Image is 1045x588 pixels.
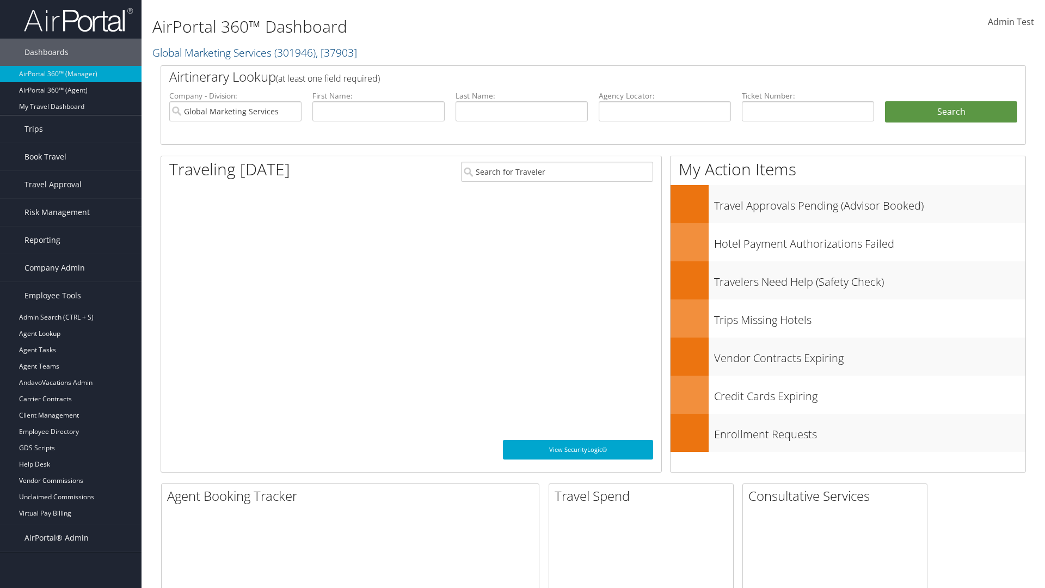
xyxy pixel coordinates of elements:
[742,90,874,101] label: Ticket Number:
[312,90,445,101] label: First Name:
[714,345,1025,366] h3: Vendor Contracts Expiring
[24,226,60,254] span: Reporting
[24,7,133,33] img: airportal-logo.png
[671,299,1025,338] a: Trips Missing Hotels
[671,158,1025,181] h1: My Action Items
[671,261,1025,299] a: Travelers Need Help (Safety Check)
[671,414,1025,452] a: Enrollment Requests
[555,487,733,505] h2: Travel Spend
[274,45,316,60] span: ( 301946 )
[988,16,1034,28] span: Admin Test
[24,282,81,309] span: Employee Tools
[714,307,1025,328] h3: Trips Missing Hotels
[167,487,539,505] h2: Agent Booking Tracker
[671,376,1025,414] a: Credit Cards Expiring
[169,90,302,101] label: Company - Division:
[599,90,731,101] label: Agency Locator:
[169,158,290,181] h1: Traveling [DATE]
[714,269,1025,290] h3: Travelers Need Help (Safety Check)
[152,15,740,38] h1: AirPortal 360™ Dashboard
[24,171,82,198] span: Travel Approval
[24,199,90,226] span: Risk Management
[988,5,1034,39] a: Admin Test
[152,45,357,60] a: Global Marketing Services
[316,45,357,60] span: , [ 37903 ]
[276,72,380,84] span: (at least one field required)
[671,338,1025,376] a: Vendor Contracts Expiring
[169,68,945,86] h2: Airtinerary Lookup
[671,223,1025,261] a: Hotel Payment Authorizations Failed
[24,524,89,552] span: AirPortal® Admin
[24,39,69,66] span: Dashboards
[461,162,653,182] input: Search for Traveler
[885,101,1017,123] button: Search
[714,193,1025,213] h3: Travel Approvals Pending (Advisor Booked)
[748,487,927,505] h2: Consultative Services
[24,143,66,170] span: Book Travel
[24,115,43,143] span: Trips
[714,383,1025,404] h3: Credit Cards Expiring
[456,90,588,101] label: Last Name:
[24,254,85,281] span: Company Admin
[671,185,1025,223] a: Travel Approvals Pending (Advisor Booked)
[714,231,1025,252] h3: Hotel Payment Authorizations Failed
[714,421,1025,442] h3: Enrollment Requests
[503,440,653,460] a: View SecurityLogic®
